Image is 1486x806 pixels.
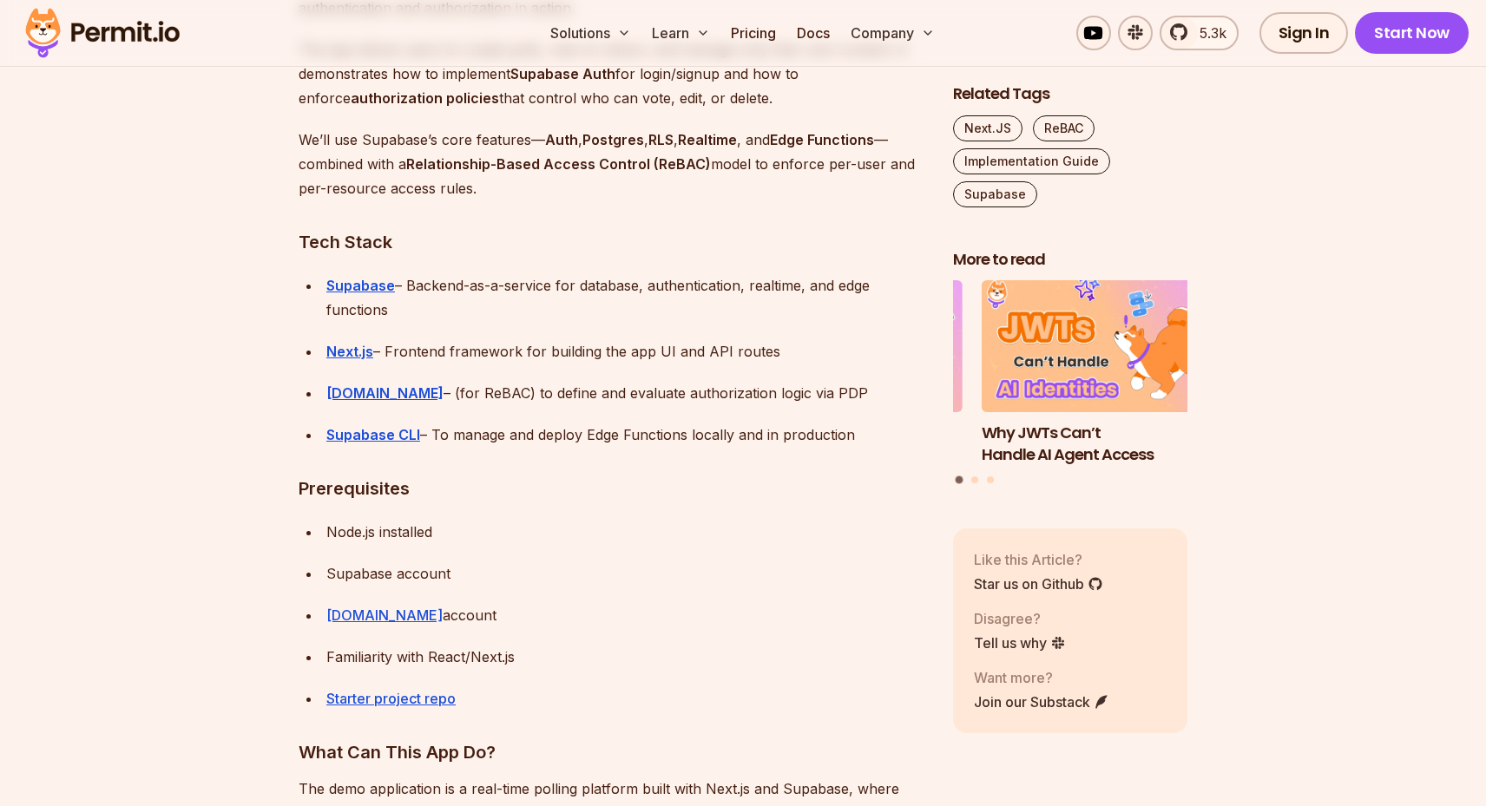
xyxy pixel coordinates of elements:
div: Familiarity with React/Next.js [326,645,925,669]
a: Why JWTs Can’t Handle AI Agent AccessWhy JWTs Can’t Handle AI Agent Access [982,281,1216,466]
a: ReBAC [1033,115,1095,141]
img: Permit logo [17,3,187,62]
strong: Realtime [678,131,737,148]
p: Like this Article? [974,549,1103,570]
a: Next.js [326,343,373,360]
a: Pricing [724,16,783,50]
a: Next.JS [953,115,1022,141]
p: We’ll use Supabase’s core features— , , , , and —combined with a model to enforce per-user and pe... [299,128,925,200]
a: Docs [790,16,837,50]
a: Sign In [1259,12,1349,54]
a: 5.3k [1160,16,1239,50]
h3: Why JWTs Can’t Handle AI Agent Access [982,423,1216,466]
a: Implementation Guide [953,148,1110,174]
div: Supabase account [326,561,925,586]
a: Supabase [953,181,1037,207]
div: – Backend-as-a-service for database, authentication, realtime, and edge functions [326,273,925,322]
a: Supabase CLI [326,426,420,443]
button: Company [844,16,942,50]
img: Why JWTs Can’t Handle AI Agent Access [982,281,1216,413]
strong: Edge Functions [770,131,874,148]
strong: Postgres [582,131,644,148]
div: – To manage and deploy Edge Functions locally and in production [326,423,925,447]
h2: More to read [953,249,1187,271]
a: Start Now [1355,12,1469,54]
a: Starter project repo [326,690,456,707]
div: – (for ReBAC) to define and evaluate authorization logic via PDP [326,381,925,405]
button: Go to slide 1 [956,476,963,484]
strong: Supabase Auth [510,65,615,82]
h3: Tech Stack [299,228,925,256]
a: Supabase [326,277,395,294]
a: [DOMAIN_NAME] [326,384,444,402]
strong: Auth [545,131,578,148]
div: account [326,603,925,627]
button: Go to slide 3 [987,477,994,484]
strong: authorization policies [351,89,499,107]
strong: Relationship-Based Access Control (ReBAC) [406,155,711,173]
h3: What Can This App Do? [299,738,925,766]
button: Learn [645,16,717,50]
a: Star us on Github [974,573,1103,594]
h3: Prerequisites [299,475,925,502]
div: – Frontend framework for building the app UI and API routes [326,339,925,364]
a: [DOMAIN_NAME] [326,606,443,624]
span: 5.3k [1189,23,1226,43]
p: Want more? [974,667,1109,688]
p: Disagree? [974,608,1066,629]
a: Join our Substack [974,691,1109,712]
div: Node.js installed [326,520,925,544]
div: Posts [953,281,1187,487]
a: Tell us why [974,632,1066,653]
h2: Related Tags [953,83,1187,105]
p: The app allows users to create polls, vote on others, and manage only their own content. It demon... [299,37,925,110]
button: Go to slide 2 [971,477,978,484]
strong: RLS [648,131,674,148]
button: Solutions [543,16,638,50]
li: 1 of 3 [982,281,1216,466]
